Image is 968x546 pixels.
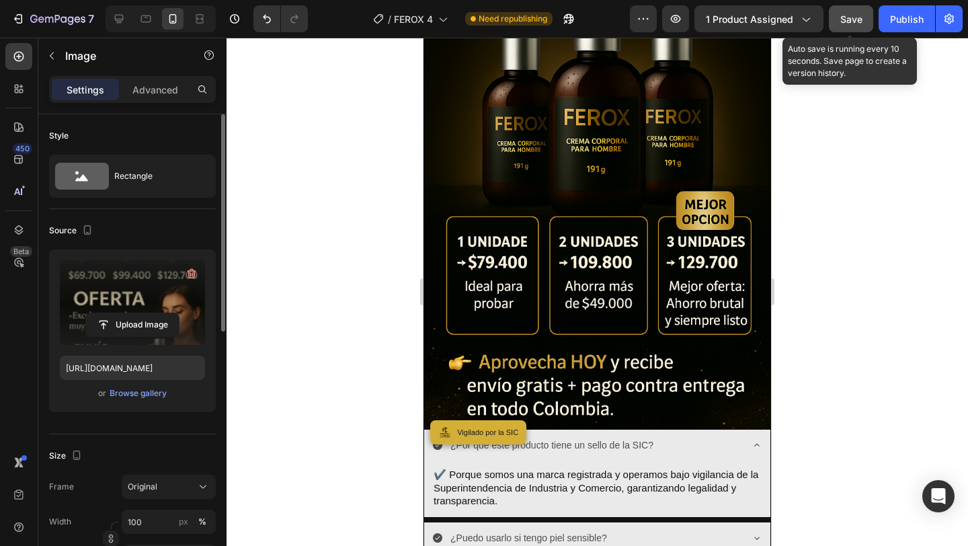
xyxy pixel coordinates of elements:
button: 7 [5,5,100,32]
div: Beta [10,246,32,257]
span: or [98,385,106,401]
span: / [388,12,391,26]
span: Need republishing [479,13,547,25]
div: Undo/Redo [253,5,308,32]
p: Settings [67,83,104,97]
div: px [179,516,188,528]
button: 1 product assigned [694,5,823,32]
div: % [198,516,206,528]
div: Source [49,222,95,240]
span: 1 product assigned [706,12,793,26]
div: Style [49,130,69,142]
p: Image [65,48,179,64]
input: https://example.com/image.jpg [60,356,205,380]
div: Size [49,447,85,465]
button: Original [122,475,216,499]
input: px% [122,510,216,534]
button: Upload Image [85,313,179,337]
span: Original [128,481,157,493]
iframe: Design area [424,38,771,546]
button: % [175,514,192,530]
div: Publish [890,12,924,26]
button: Save [829,5,873,32]
span: Save [840,13,862,25]
button: Browse gallery [109,387,167,400]
span: FEROX 4 [394,12,433,26]
p: ¿Puedo usarlo si tengo piel sensible? [27,492,184,509]
div: 450 [13,143,32,154]
button: px [194,514,210,530]
p: Advanced [132,83,178,97]
div: Open Intercom Messenger [922,480,955,512]
p: 7 [88,11,94,27]
div: Rectangle [114,161,196,192]
div: Browse gallery [110,387,167,399]
label: Frame [49,481,74,493]
label: Width [49,516,71,528]
button: Publish [879,5,935,32]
